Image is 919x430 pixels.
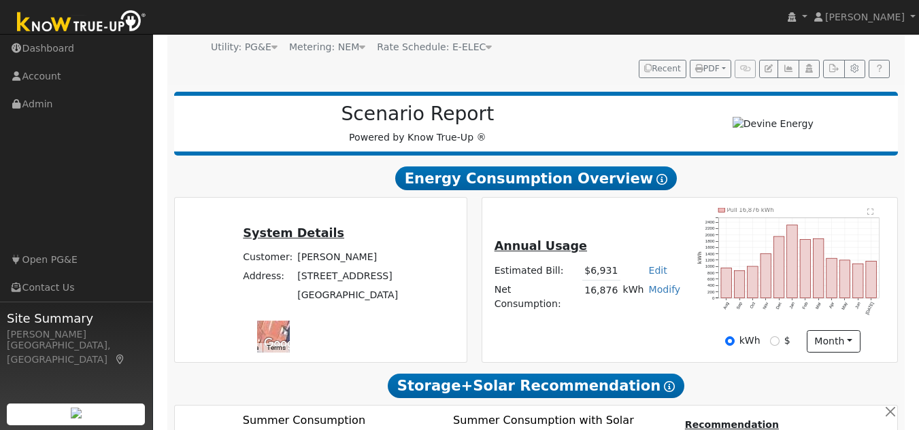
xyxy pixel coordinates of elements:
[295,266,401,285] td: [STREET_ADDRESS]
[289,40,365,54] div: Metering: NEM
[7,327,146,342] div: [PERSON_NAME]
[869,60,890,79] a: Help Link
[241,247,295,266] td: Customer:
[734,270,745,298] rect: onclick=""
[695,64,720,73] span: PDF
[705,257,715,262] text: 1200
[685,419,779,430] u: Recommendation
[748,266,758,298] rect: onclick=""
[823,60,844,79] button: Export Interval Data
[799,60,820,79] button: Login As
[295,247,401,266] td: [PERSON_NAME]
[10,7,153,38] img: Know True-Up
[770,336,780,346] input: $
[749,301,756,309] text: Oct
[7,338,146,367] div: [GEOGRAPHIC_DATA], [GEOGRAPHIC_DATA]
[705,245,715,249] text: 1600
[395,166,677,191] span: Energy Consumption Overview
[453,414,635,427] text: Summer Consumption with Solar
[844,60,865,79] button: Settings
[814,238,824,298] rect: onclick=""
[814,301,822,310] text: Mar
[707,283,715,287] text: 400
[735,301,743,310] text: Sep
[181,103,655,145] div: Powered by Know True-Up ®
[774,236,785,298] rect: onclick=""
[71,408,82,418] img: retrieve
[784,334,790,348] label: $
[388,374,684,398] span: Storage+Solar Recommendation
[639,60,686,79] button: Recent
[722,301,729,310] text: Aug
[854,301,862,310] text: Jun
[775,301,782,310] text: Dec
[243,226,344,240] u: System Details
[721,268,732,298] rect: onclick=""
[762,300,769,310] text: Nov
[620,281,646,314] td: kWh
[761,253,771,298] rect: onclick=""
[211,40,278,54] div: Utility: PG&E
[377,41,492,52] span: Alias: HEV2A
[712,295,715,300] text: 0
[853,264,864,298] rect: onclick=""
[7,309,146,327] span: Site Summary
[707,270,715,274] text: 800
[866,261,877,298] rect: onclick=""
[261,335,305,353] a: Open this area in Google Maps (opens a new window)
[868,208,874,215] text: 
[726,207,773,213] text: Pull 16,876 kWh
[826,258,837,298] rect: onclick=""
[705,219,715,224] text: 2400
[705,232,715,236] text: 2000
[188,103,648,126] h2: Scenario Report
[739,334,761,348] label: kWh
[705,226,715,230] text: 2200
[664,381,675,392] i: Show Help
[241,266,295,285] td: Address:
[114,354,127,365] a: Map
[841,300,849,310] text: May
[840,260,851,298] rect: onclick=""
[705,238,715,243] text: 1800
[725,336,735,346] input: kWh
[807,330,860,353] button: month
[582,281,620,314] td: 16,876
[825,12,905,22] span: [PERSON_NAME]
[649,265,667,276] a: Edit
[295,286,401,305] td: [GEOGRAPHIC_DATA]
[707,289,715,294] text: 200
[582,261,620,281] td: $6,931
[656,174,667,185] i: Show Help
[828,301,835,309] text: Apr
[759,60,778,79] button: Edit User
[492,281,582,314] td: Net Consumption:
[649,284,681,295] a: Modify
[267,344,286,351] a: Terms
[705,264,715,268] text: 1000
[778,60,799,79] button: Multi-Series Graph
[800,239,811,298] rect: onclick=""
[787,225,798,298] rect: onclick=""
[733,117,814,131] img: Devine Energy
[243,414,366,427] text: Summer Consumption
[697,251,703,264] text: kWh
[707,276,715,281] text: 600
[865,301,875,315] text: [DATE]
[788,301,796,310] text: Jan
[690,60,731,79] button: PDF
[492,261,582,281] td: Estimated Bill:
[495,239,587,253] u: Annual Usage
[705,251,715,255] text: 1400
[801,301,809,310] text: Feb
[261,335,305,353] img: Google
